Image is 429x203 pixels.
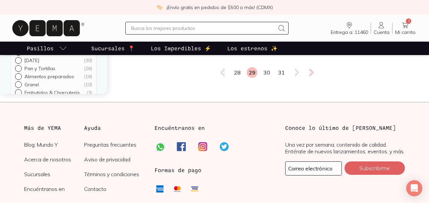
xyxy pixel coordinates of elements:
[24,186,84,192] a: Encuéntranos en
[247,67,257,78] a: 29
[157,4,163,10] img: check
[24,141,84,148] a: Blog: Mundo Y
[84,156,144,163] a: Aviso de privacidad
[24,73,74,80] p: Alimentos preparados
[84,82,92,88] div: ( 10 )
[286,162,342,175] input: mimail@gmail.com
[149,42,212,55] a: Los Imperdibles ⚡️
[371,21,392,35] a: Cuenta
[84,186,144,192] a: Contacto
[331,29,368,35] span: Entrega a: 11460
[84,124,144,132] h3: Ayuda
[24,90,79,96] p: Embutidos & Charcutería
[86,90,92,96] div: ( 3 )
[151,44,211,52] p: Los Imperdibles ⚡️
[24,82,39,88] p: Granel
[345,161,405,175] button: Subscribirme
[276,67,287,78] a: 31
[374,29,389,35] span: Cuenta
[91,44,135,52] p: Sucursales 📍
[155,124,205,132] h3: Encuéntranos en
[167,4,273,11] p: ¡Envío gratis en pedidos de $500 o más! (CDMX)
[232,67,243,78] a: 28
[395,29,416,35] span: Mi carrito
[131,24,274,32] input: Busca los mejores productos
[406,18,411,24] span: 5
[84,141,144,148] a: Preguntas frecuentes
[285,124,405,132] h3: Conoce lo último de [PERSON_NAME]
[226,42,279,55] a: Los estrenos ✨
[24,124,84,132] h3: Más de YEMA
[24,171,84,177] a: Sucursales
[84,65,92,71] div: ( 26 )
[261,67,272,78] a: 30
[27,44,54,52] p: Pasillos
[84,171,144,177] a: Términos y condiciones
[24,65,55,71] p: Pan y Tortillas
[24,57,39,63] p: [DATE]
[84,73,92,80] div: ( 16 )
[24,156,84,163] a: Acerca de nosotros
[25,42,68,55] a: pasillo-todos-link
[84,57,92,63] div: ( 30 )
[406,180,422,196] div: Open Intercom Messenger
[155,166,201,174] h3: Formas de pago
[90,42,136,55] a: Sucursales 📍
[227,44,278,52] p: Los estrenos ✨
[392,21,418,35] a: 5Mi carrito
[285,141,405,155] p: Una vez por semana, contenido de calidad. Entérate de nuevos lanzamientos, eventos, y más.
[328,21,371,35] a: Entrega a: 11460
